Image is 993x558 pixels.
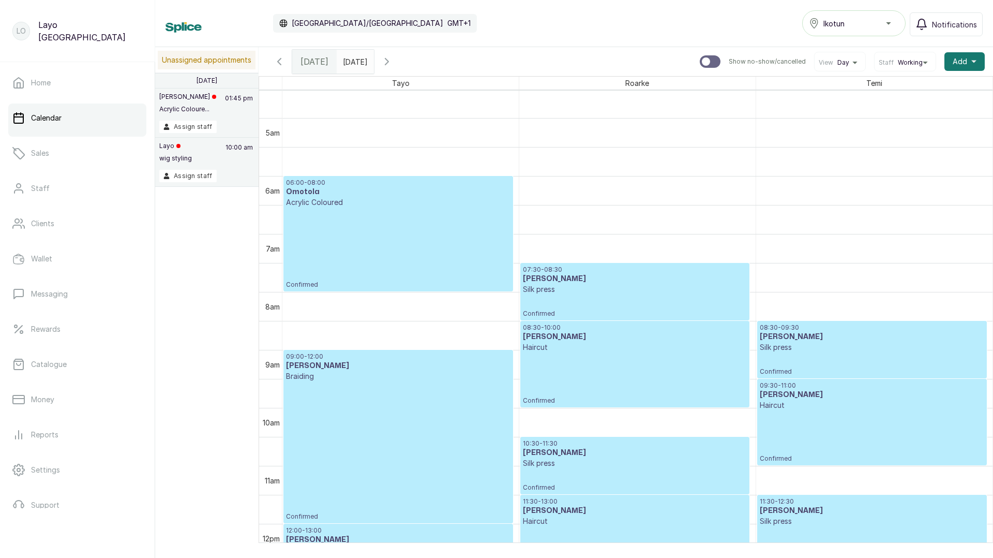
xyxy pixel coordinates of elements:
[523,497,747,506] p: 11:30 - 13:00
[523,332,747,342] h3: [PERSON_NAME]
[898,58,923,67] span: Working
[360,55,367,63] svg: calender simple
[8,385,146,414] a: Money
[760,454,984,463] span: Confirmed
[31,465,60,475] p: Settings
[523,483,747,492] span: Confirmed
[760,497,984,506] p: 11:30 - 12:30
[261,417,282,428] div: 10am
[17,26,26,36] p: LO
[31,500,59,510] p: Support
[879,58,931,67] button: StaffWorking
[224,142,254,170] p: 10:00 am
[932,19,977,30] span: Notifications
[159,105,216,113] p: Acrylic Coloure...
[286,512,510,521] span: Confirmed
[31,78,51,88] p: Home
[286,526,510,535] p: 12:00 - 13:00
[38,19,142,43] p: Layo [GEOGRAPHIC_DATA]
[292,18,443,28] p: [GEOGRAPHIC_DATA]/[GEOGRAPHIC_DATA]
[523,342,747,353] p: Haircut
[31,394,54,405] p: Money
[523,506,747,516] h3: [PERSON_NAME]
[390,77,412,90] span: Tayo
[159,154,192,163] p: wig styling
[729,57,806,66] p: Show no-show/cancelled
[159,121,217,133] button: Assign staff
[523,310,747,318] span: Confirmed
[264,243,282,254] div: 7am
[159,93,216,101] p: [PERSON_NAME]
[523,397,747,405] span: Confirmed
[760,506,984,516] h3: [PERSON_NAME]
[819,58,861,67] button: ViewDay
[523,274,747,284] h3: [PERSON_NAME]
[292,50,337,74] div: [DATE]
[223,93,254,121] p: 01:45 pm
[263,127,282,138] div: 5am
[197,77,217,85] p: [DATE]
[286,187,510,197] h3: Omotola
[8,280,146,309] a: Messaging
[760,516,984,526] p: Silk press
[286,281,510,289] span: Confirmed
[823,18,845,29] span: Ikotun
[300,55,328,68] span: [DATE]
[31,430,58,440] p: Reports
[8,456,146,484] a: Settings
[447,18,471,28] p: GMT+1
[760,381,984,390] p: 09:30 - 11:00
[8,104,146,133] a: Calendar
[286,353,510,361] p: 09:00 - 12:00
[8,315,146,344] a: Rewards
[31,254,52,264] p: Wallet
[760,541,984,550] span: Confirmed
[261,533,282,544] div: 12pm
[159,142,192,150] p: Layo
[760,324,984,332] p: 08:30 - 09:30
[158,51,255,69] p: Unassigned appointments
[8,139,146,168] a: Sales
[760,332,984,342] h3: [PERSON_NAME]
[523,516,747,526] p: Haircut
[523,448,747,458] h3: [PERSON_NAME]
[623,77,651,90] span: Roarke
[760,368,984,376] span: Confirmed
[31,324,61,334] p: Rewards
[523,439,747,448] p: 10:30 - 11:30
[8,244,146,273] a: Wallet
[8,350,146,379] a: Catalogue
[523,324,747,332] p: 08:30 - 10:00
[953,56,967,67] span: Add
[31,148,49,158] p: Sales
[31,183,50,194] p: Staff
[263,475,282,486] div: 11am
[523,266,747,274] p: 07:30 - 08:30
[8,174,146,203] a: Staff
[944,52,985,71] button: Add
[760,342,984,353] p: Silk press
[286,197,510,208] p: Acrylic Coloured
[286,179,510,187] p: 06:00 - 08:00
[802,10,906,36] button: Ikotun
[337,50,354,68] input: Select date
[286,361,510,371] h3: [PERSON_NAME]
[523,284,747,295] p: Silk press
[864,77,884,90] span: Temi
[523,458,747,468] p: Silk press
[8,420,146,449] a: Reports
[263,301,282,312] div: 8am
[31,359,67,370] p: Catalogue
[159,170,217,182] button: Assign staff
[31,289,68,299] p: Messaging
[286,535,510,545] h3: [PERSON_NAME]
[879,58,894,67] span: Staff
[760,400,984,410] p: Haircut
[31,218,54,229] p: Clients
[286,371,510,381] p: Braiding
[819,58,833,67] span: View
[910,12,983,36] button: Notifications
[263,185,282,196] div: 6am
[8,491,146,520] a: Support
[837,58,849,67] span: Day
